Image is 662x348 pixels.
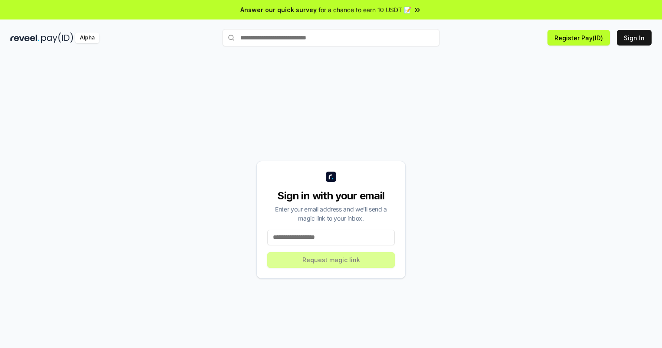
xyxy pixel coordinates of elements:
img: reveel_dark [10,33,39,43]
div: Alpha [75,33,99,43]
div: Sign in with your email [267,189,395,203]
img: pay_id [41,33,73,43]
span: Answer our quick survey [240,5,317,14]
div: Enter your email address and we’ll send a magic link to your inbox. [267,205,395,223]
button: Register Pay(ID) [547,30,610,46]
img: logo_small [326,172,336,182]
span: for a chance to earn 10 USDT 📝 [318,5,411,14]
button: Sign In [617,30,652,46]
